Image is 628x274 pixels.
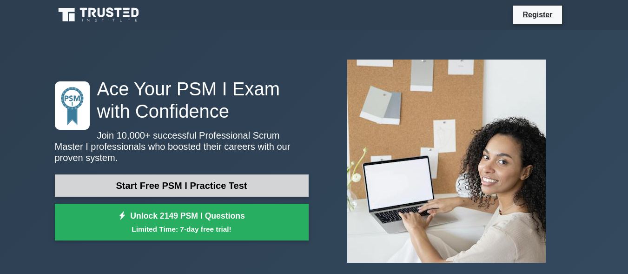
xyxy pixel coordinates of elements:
p: Join 10,000+ successful Professional Scrum Master I professionals who boosted their careers with ... [55,130,309,163]
a: Unlock 2149 PSM I QuestionsLimited Time: 7-day free trial! [55,204,309,241]
a: Register [517,9,558,20]
small: Limited Time: 7-day free trial! [66,224,297,234]
a: Start Free PSM I Practice Test [55,174,309,197]
h1: Ace Your PSM I Exam with Confidence [55,78,309,122]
